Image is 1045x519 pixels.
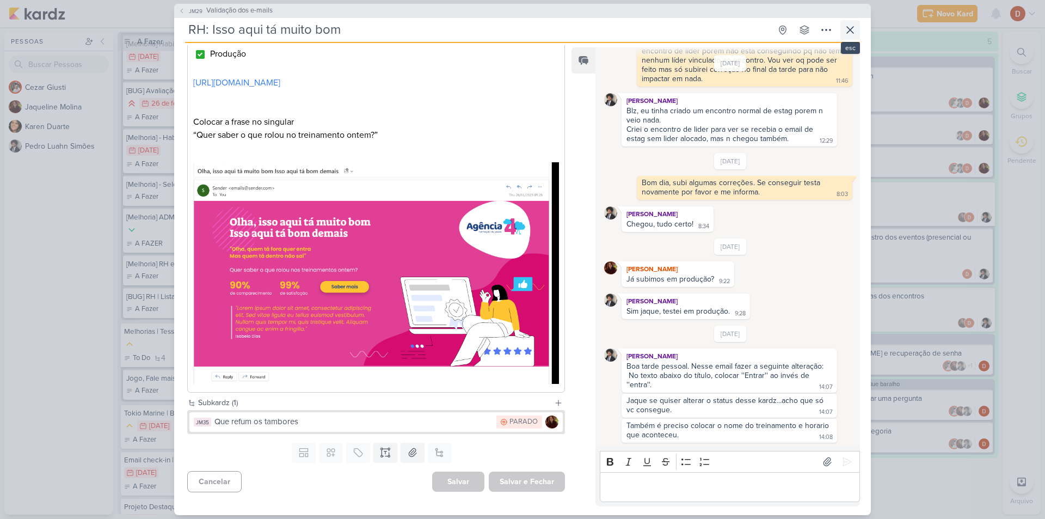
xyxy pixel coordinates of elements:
div: Que refum os tambores [214,416,491,428]
input: Kard Sem Título [185,20,771,40]
div: [PERSON_NAME] [624,264,732,274]
img: Pedro Luahn Simões [604,206,617,219]
div: Blz, eu tinha criado um encontro normal de estag porem n veio nada. [626,106,832,125]
div: Bom dia, subi algumas correções. Se conseguir testa novamente por favor e me informa. [642,178,822,197]
a: [URL][DOMAIN_NAME] [193,77,280,88]
div: A rotina esta tentando enviar o resumo referente ao encontro de líder porem não esta conseguindo ... [642,37,844,83]
div: 9:22 [719,277,730,286]
div: 12:29 [820,137,833,145]
div: Editor editing area: main [600,472,860,502]
div: Também é preciso colocar o nome do treinamento e horario que aconteceu. [626,421,831,439]
img: Jaqueline Molina [545,416,558,429]
div: Chegou, tudo certo! [626,219,693,229]
div: PARADO [509,417,538,428]
div: 8:34 [698,222,709,231]
p: Colocar a frase no singular [193,115,559,129]
div: [PERSON_NAME] [624,296,748,307]
div: Sim jaque, testei em produção. [626,307,730,316]
div: 14:07 [819,383,833,392]
div: 14:08 [819,433,833,442]
div: [PERSON_NAME] [624,351,835,362]
button: JM35 Que refum os tambores PARADO [189,412,563,432]
img: Jaqueline Molina [604,261,617,274]
img: evY17zZd2B8AAAAASUVORK5CYII= [193,162,559,384]
div: Já subimos em produção? [626,274,714,284]
div: Editor toolbar [600,451,860,472]
div: 8:03 [837,190,848,199]
button: Cancelar [187,471,242,492]
div: esc [841,42,860,54]
div: [PERSON_NAME] [624,95,835,106]
div: 9:28 [735,309,746,318]
div: [PERSON_NAME] [624,209,711,219]
div: Criei o encontro de lider para ver se recebia o email de estag sem lider alocado, mas n chegou ta... [626,125,815,143]
p: “Quer saber o que rolou no treinamento ontem?” [193,129,559,142]
div: JM35 [194,418,211,426]
div: Subkardz (1) [198,397,550,408]
img: Pedro Luahn Simões [604,294,617,307]
img: Pedro Luahn Simões [604,93,617,106]
div: Boa tarde pessoal. Nesse email fazer a seguinte alteração: No texto abaixo do título, colocar ''E... [626,362,826,389]
div: 14:07 [819,408,833,417]
div: Jaque se quiser alterar o status desse kardz...acho que só vc consegue. [626,396,826,414]
img: Pedro Luahn Simões [604,349,617,362]
div: 11:46 [836,77,848,86]
span: Produção [210,48,246,59]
